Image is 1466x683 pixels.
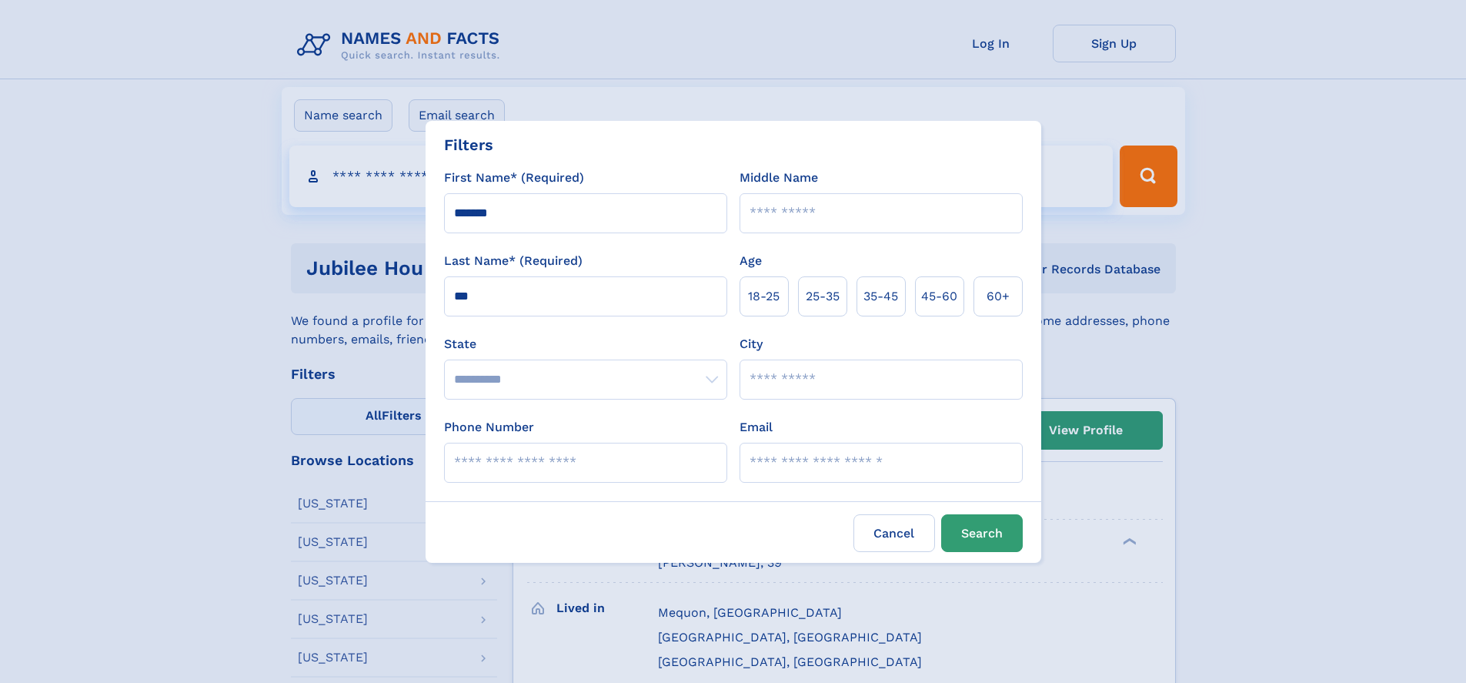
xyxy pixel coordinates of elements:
span: 18‑25 [748,287,780,306]
label: Email [740,418,773,437]
label: State [444,335,727,353]
label: Last Name* (Required) [444,252,583,270]
span: 60+ [987,287,1010,306]
div: Filters [444,133,493,156]
span: 45‑60 [921,287,957,306]
span: 25‑35 [806,287,840,306]
label: City [740,335,763,353]
label: First Name* (Required) [444,169,584,187]
label: Age [740,252,762,270]
label: Phone Number [444,418,534,437]
span: 35‑45 [863,287,898,306]
label: Cancel [853,514,935,552]
label: Middle Name [740,169,818,187]
button: Search [941,514,1023,552]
